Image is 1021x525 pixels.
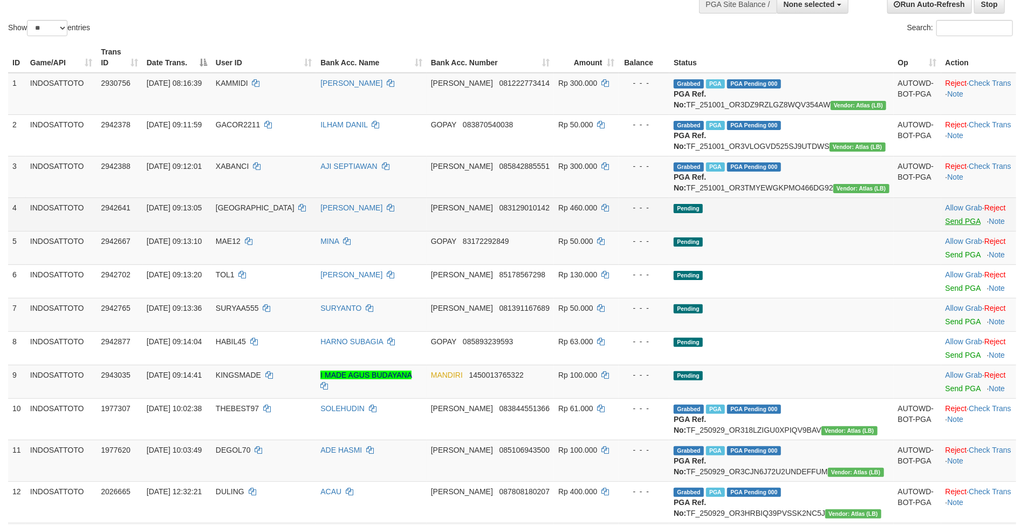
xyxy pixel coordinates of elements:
[101,337,131,346] span: 2942877
[26,231,97,264] td: INDOSATTOTO
[431,404,493,413] span: [PERSON_NAME]
[499,79,550,87] span: Copy 081222773414 to clipboard
[431,337,456,346] span: GOPAY
[320,237,339,246] a: MINA
[216,337,246,346] span: HABIL45
[8,197,26,231] td: 4
[945,317,981,326] a: Send PGA
[969,404,1011,413] a: Check Trans
[936,20,1013,36] input: Search:
[727,488,781,497] span: PGA Pending
[147,120,202,129] span: [DATE] 09:11:59
[8,365,26,398] td: 9
[26,331,97,365] td: INDOSATTOTO
[431,203,493,212] span: [PERSON_NAME]
[674,338,703,347] span: Pending
[216,203,294,212] span: [GEOGRAPHIC_DATA]
[945,203,984,212] span: ·
[211,42,316,73] th: User ID: activate to sort column ascending
[431,446,493,454] span: [PERSON_NAME]
[674,271,703,280] span: Pending
[320,404,365,413] a: SOLEHUDIN
[984,337,1006,346] a: Reject
[558,487,597,496] span: Rp 400.000
[26,197,97,231] td: INDOSATTOTO
[948,173,964,181] a: Note
[97,42,142,73] th: Trans ID: activate to sort column ascending
[320,203,382,212] a: [PERSON_NAME]
[499,203,550,212] span: Copy 083129010142 to clipboard
[101,487,131,496] span: 2026665
[830,142,886,152] span: Vendor URL: https://dashboard.q2checkout.com/secure
[674,131,706,151] b: PGA Ref. No:
[669,481,893,523] td: TF_250929_OR3HRBIQ39PVSSK2NC5J
[558,446,597,454] span: Rp 100.000
[706,79,725,88] span: Marked by bykanggota2
[945,237,984,246] span: ·
[431,270,493,279] span: [PERSON_NAME]
[463,237,509,246] span: Copy 83172292849 to clipboard
[558,337,593,346] span: Rp 63.000
[316,42,427,73] th: Bank Acc. Name: activate to sort column ascending
[147,304,202,312] span: [DATE] 09:13:36
[320,487,341,496] a: ACAU
[147,371,202,379] span: [DATE] 09:14:41
[894,398,941,440] td: AUTOWD-BOT-PGA
[216,270,235,279] span: TOL1
[727,162,781,172] span: PGA Pending
[674,204,703,213] span: Pending
[320,120,367,129] a: ILHAM DANIL
[706,405,725,414] span: Marked by bykanggota2
[945,162,967,171] a: Reject
[463,120,513,129] span: Copy 083870540038 to clipboard
[706,446,725,455] span: Marked by bykanggota2
[499,304,550,312] span: Copy 081391167689 to clipboard
[969,79,1011,87] a: Check Trans
[320,304,361,312] a: SURYANTO
[320,79,382,87] a: [PERSON_NAME]
[558,371,597,379] span: Rp 100.000
[147,446,202,454] span: [DATE] 10:03:49
[147,237,202,246] span: [DATE] 09:13:10
[26,264,97,298] td: INDOSATTOTO
[727,446,781,455] span: PGA Pending
[674,173,706,192] b: PGA Ref. No:
[948,131,964,140] a: Note
[427,42,554,73] th: Bank Acc. Number: activate to sort column ascending
[623,336,665,347] div: - - -
[320,446,362,454] a: ADE HASMI
[945,250,981,259] a: Send PGA
[101,304,131,312] span: 2942765
[26,481,97,523] td: INDOSATTOTO
[674,304,703,313] span: Pending
[101,446,131,454] span: 1977620
[727,121,781,130] span: PGA Pending
[941,73,1016,115] td: · ·
[669,156,893,197] td: TF_251001_OR3TMYEWGKPMO466DG92
[948,456,964,465] a: Note
[320,162,378,171] a: AJI SEPTIAWAN
[945,351,981,359] a: Send PGA
[945,270,984,279] span: ·
[674,456,706,476] b: PGA Ref. No:
[499,270,546,279] span: Copy 85178567298 to clipboard
[216,446,251,454] span: DEGOL70
[26,156,97,197] td: INDOSATTOTO
[320,337,383,346] a: HARNO SUBAGIA
[101,404,131,413] span: 1977307
[674,498,706,517] b: PGA Ref. No:
[989,317,1005,326] a: Note
[147,404,202,413] span: [DATE] 10:02:38
[945,487,967,496] a: Reject
[431,371,463,379] span: MANDIRI
[948,90,964,98] a: Note
[216,404,259,413] span: THEBEST97
[989,284,1005,292] a: Note
[945,337,984,346] span: ·
[26,73,97,115] td: INDOSATTOTO
[8,264,26,298] td: 6
[945,284,981,292] a: Send PGA
[969,487,1011,496] a: Check Trans
[320,270,382,279] a: [PERSON_NAME]
[8,440,26,481] td: 11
